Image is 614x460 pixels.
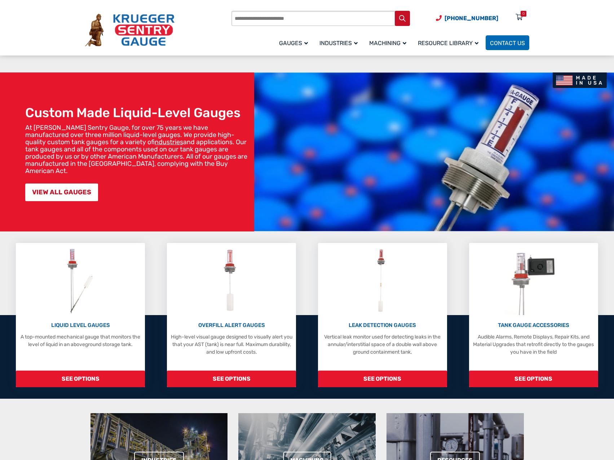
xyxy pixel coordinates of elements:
[436,14,498,23] a: Phone Number (920) 434-8860
[469,371,598,387] span: SEE OPTIONS
[167,371,296,387] span: SEE OPTIONS
[19,333,141,348] p: A top-mounted mechanical gauge that monitors the level of liquid in an aboveground storage tank.
[216,247,248,315] img: Overfill Alert Gauges
[155,138,183,146] a: industries
[368,247,397,315] img: Leak Detection Gauges
[318,243,447,387] a: Leak Detection Gauges LEAK DETECTION GAUGES Vertical leak monitor used for detecting leaks in the...
[279,40,308,47] span: Gauges
[522,11,525,17] div: 0
[322,333,443,356] p: Vertical leak monitor used for detecting leaks in the annular/interstitial space of a double wall...
[275,34,315,51] a: Gauges
[418,40,478,47] span: Resource Library
[469,243,598,387] a: Tank Gauge Accessories TANK GAUGE ACCESSORIES Audible Alarms, Remote Displays, Repair Kits, and M...
[61,247,100,315] img: Liquid Level Gauges
[25,105,251,120] h1: Custom Made Liquid-Level Gauges
[16,371,145,387] span: SEE OPTIONS
[445,15,498,22] span: [PHONE_NUMBER]
[414,34,486,51] a: Resource Library
[25,183,98,201] a: VIEW ALL GAUGES
[167,243,296,387] a: Overfill Alert Gauges OVERFILL ALERT GAUGES High-level visual gauge designed to visually alert yo...
[19,321,141,329] p: LIQUID LEVEL GAUGES
[171,321,292,329] p: OVERFILL ALERT GAUGES
[16,243,145,387] a: Liquid Level Gauges LIQUID LEVEL GAUGES A top-mounted mechanical gauge that monitors the level of...
[25,124,251,174] p: At [PERSON_NAME] Sentry Gauge, for over 75 years we have manufactured over three million liquid-l...
[171,333,292,356] p: High-level visual gauge designed to visually alert you that your AST (tank) is near full. Maximum...
[254,72,614,231] img: bg_hero_bannerksentry
[504,247,562,315] img: Tank Gauge Accessories
[85,14,175,47] img: Krueger Sentry Gauge
[490,40,525,47] span: Contact Us
[315,34,365,51] a: Industries
[486,35,529,50] a: Contact Us
[318,371,447,387] span: SEE OPTIONS
[473,333,595,356] p: Audible Alarms, Remote Displays, Repair Kits, and Material Upgrades that retrofit directly to the...
[322,321,443,329] p: LEAK DETECTION GAUGES
[553,72,607,88] img: Made In USA
[319,40,358,47] span: Industries
[473,321,595,329] p: TANK GAUGE ACCESSORIES
[365,34,414,51] a: Machining
[369,40,406,47] span: Machining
